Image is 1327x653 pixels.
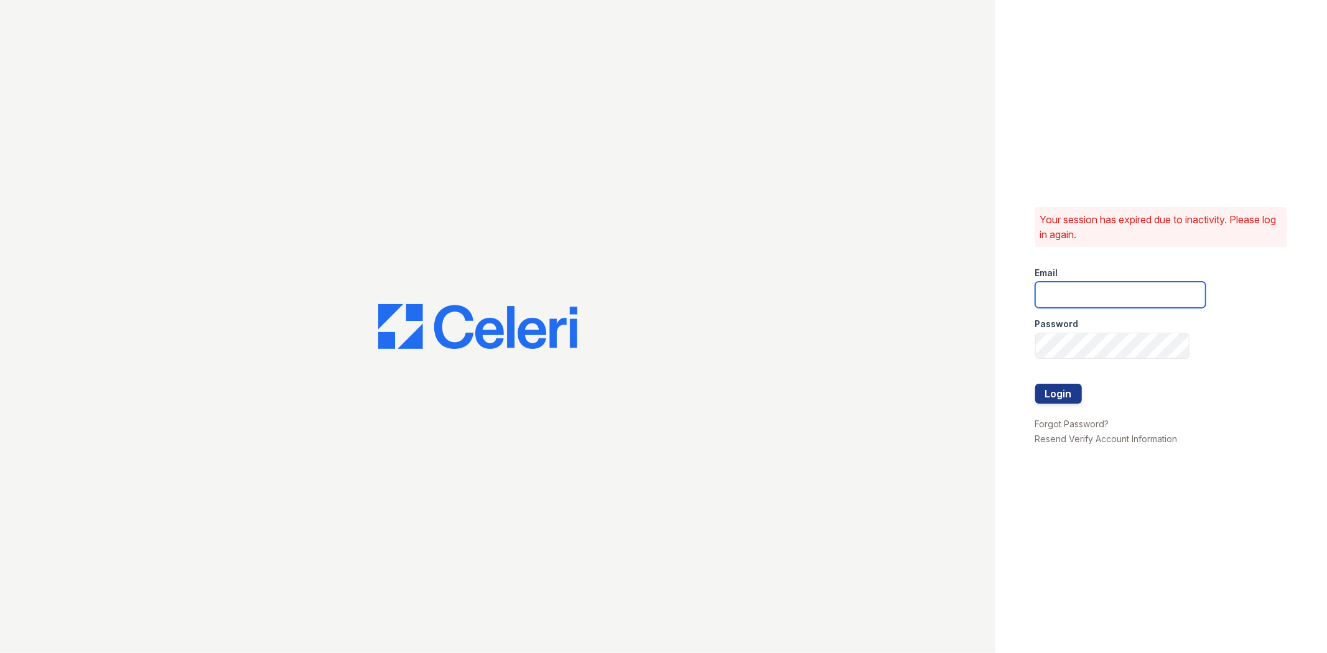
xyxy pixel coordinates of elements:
button: Login [1035,384,1082,404]
label: Email [1035,267,1058,279]
img: CE_Logo_Blue-a8612792a0a2168367f1c8372b55b34899dd931a85d93a1a3d3e32e68fde9ad4.png [378,304,577,349]
a: Resend Verify Account Information [1035,433,1178,444]
label: Password [1035,318,1079,330]
p: Your session has expired due to inactivity. Please log in again. [1040,212,1282,242]
a: Forgot Password? [1035,419,1109,429]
